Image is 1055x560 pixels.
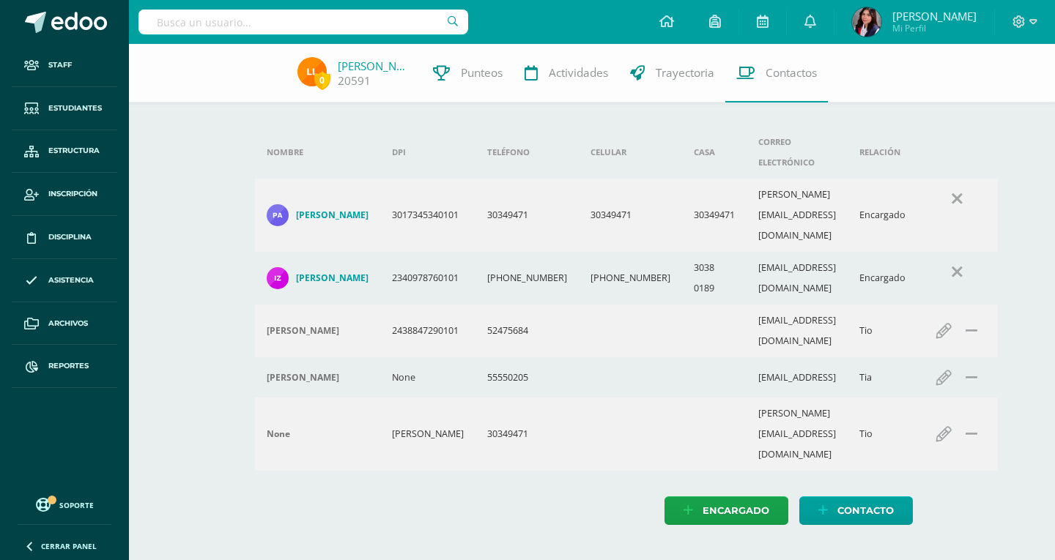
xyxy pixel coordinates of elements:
span: Disciplina [48,231,92,243]
span: Staff [48,59,72,71]
td: [PERSON_NAME][EMAIL_ADDRESS][DOMAIN_NAME] [747,397,848,471]
a: Encargado [665,496,788,525]
img: 331a885a7a06450cabc094b6be9ba622.png [852,7,881,37]
h4: [PERSON_NAME] [296,209,369,221]
td: [PHONE_NUMBER] [475,252,579,305]
h4: None [267,428,290,440]
span: Reportes [48,360,89,372]
a: Trayectoria [619,44,725,102]
span: Contacto [837,497,894,524]
td: [PERSON_NAME] [380,397,475,471]
a: Soporte [18,494,111,514]
div: Susan Estrada de cancinos [267,372,369,384]
a: Disciplina [12,216,117,259]
th: DPI [380,126,475,179]
span: Contactos [766,65,817,81]
a: Reportes [12,345,117,388]
span: Soporte [59,500,94,510]
h4: [PERSON_NAME] [267,325,339,337]
a: [PERSON_NAME] [338,59,411,73]
a: Archivos [12,302,117,346]
span: Archivos [48,318,88,329]
th: Relación [848,126,917,179]
span: Inscripción [48,188,97,200]
input: Busca un usuario... [138,10,468,34]
th: Nombre [255,126,380,179]
span: Estudiantes [48,102,102,114]
td: Tio [848,397,917,471]
td: 2438847290101 [380,305,475,357]
span: [PERSON_NAME] [892,9,977,23]
td: [EMAIL_ADDRESS] [747,357,848,397]
img: cb445d5c4e5007396d8c144be7978da9.png [297,57,327,86]
td: 55550205 [475,357,579,397]
a: Estudiantes [12,87,117,130]
img: 38b7a0a2f043650a6d8efce8a481f365.png [267,267,289,289]
span: Trayectoria [656,65,714,81]
div: None [267,428,369,440]
span: Cerrar panel [41,541,97,551]
span: Asistencia [48,275,94,286]
td: 3038 0189 [682,252,747,305]
td: 3017345340101 [380,179,475,252]
span: 0 [314,71,330,89]
span: Mi Perfil [892,22,977,34]
a: Inscripción [12,173,117,216]
td: [PHONE_NUMBER] [579,252,682,305]
a: Actividades [514,44,619,102]
a: Contactos [725,44,828,102]
td: 30349471 [579,179,682,252]
td: Encargado [848,252,917,305]
th: Teléfono [475,126,579,179]
span: Punteos [461,65,503,81]
td: Tia [848,357,917,397]
a: Estructura [12,130,117,173]
td: 52475684 [475,305,579,357]
img: 360dceacf4a7e520699a87118900e267.png [267,204,289,226]
td: 30349471 [475,397,579,471]
a: Punteos [422,44,514,102]
td: Tio [848,305,917,357]
a: Asistencia [12,259,117,302]
a: [PERSON_NAME] [267,204,369,226]
a: Staff [12,44,117,87]
span: Encargado [703,497,769,524]
h4: [PERSON_NAME] [267,372,339,384]
a: [PERSON_NAME] [267,267,369,289]
td: [PERSON_NAME][EMAIL_ADDRESS][DOMAIN_NAME] [747,179,848,252]
a: Contacto [799,496,913,525]
span: Actividades [549,65,608,81]
th: Celular [579,126,682,179]
td: Encargado [848,179,917,252]
th: Correo electrónico [747,126,848,179]
td: 2340978760101 [380,252,475,305]
td: None [380,357,475,397]
td: 30349471 [682,179,747,252]
span: Estructura [48,145,100,157]
th: Casa [682,126,747,179]
td: [EMAIL_ADDRESS][DOMAIN_NAME] [747,252,848,305]
a: 20591 [338,73,371,89]
h4: [PERSON_NAME] [296,272,369,284]
td: [EMAIL_ADDRESS][DOMAIN_NAME] [747,305,848,357]
td: 30349471 [475,179,579,252]
div: Edgar Guillermo Lemus [267,325,369,337]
